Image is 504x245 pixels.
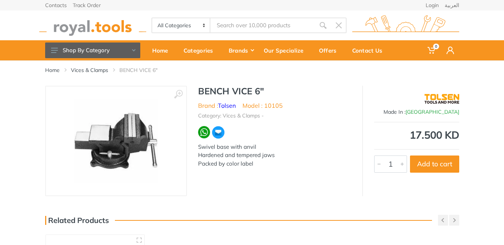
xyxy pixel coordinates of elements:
button: Shop By Category [45,43,140,58]
button: Add to cart [410,156,459,173]
span: [GEOGRAPHIC_DATA] [406,109,459,115]
div: Categories [178,43,223,58]
div: Swivel base with anvil Hardened and tempered jaws Packed by color label [198,143,351,168]
a: Track Order [73,3,101,8]
div: Contact Us [347,43,393,58]
img: Tolsen [425,89,459,108]
img: royal.tools Logo [39,15,146,36]
a: Offers [314,40,347,60]
div: Made In : [374,108,459,116]
div: Brands [223,43,259,58]
h1: BENCH VICE 6" [198,86,351,97]
a: 0 [422,40,441,60]
div: Home [147,43,178,58]
select: Category [152,18,211,32]
li: Model : 10105 [242,101,283,110]
li: Brand : [198,101,236,110]
a: Tolsen [218,102,236,109]
li: Category: Vices & Clamps - [198,112,264,120]
nav: breadcrumb [45,66,459,74]
img: wa.webp [198,126,210,138]
a: Categories [178,40,223,60]
a: العربية [445,3,459,8]
div: 17.500 KD [374,130,459,140]
div: Our Specialize [259,43,314,58]
a: Home [45,66,60,74]
a: Our Specialize [259,40,314,60]
img: Royal Tools - BENCH VICE 6 [74,99,158,183]
a: Contact Us [347,40,393,60]
input: Site search [210,18,315,33]
img: ma.webp [212,126,225,139]
img: royal.tools Logo [352,15,459,36]
li: BENCH VICE 6" [119,66,169,74]
a: Home [147,40,178,60]
a: Vices & Clamps [71,66,108,74]
div: Offers [314,43,347,58]
a: Contacts [45,3,67,8]
a: Login [426,3,439,8]
span: 0 [433,44,439,49]
h3: Related Products [45,216,109,225]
